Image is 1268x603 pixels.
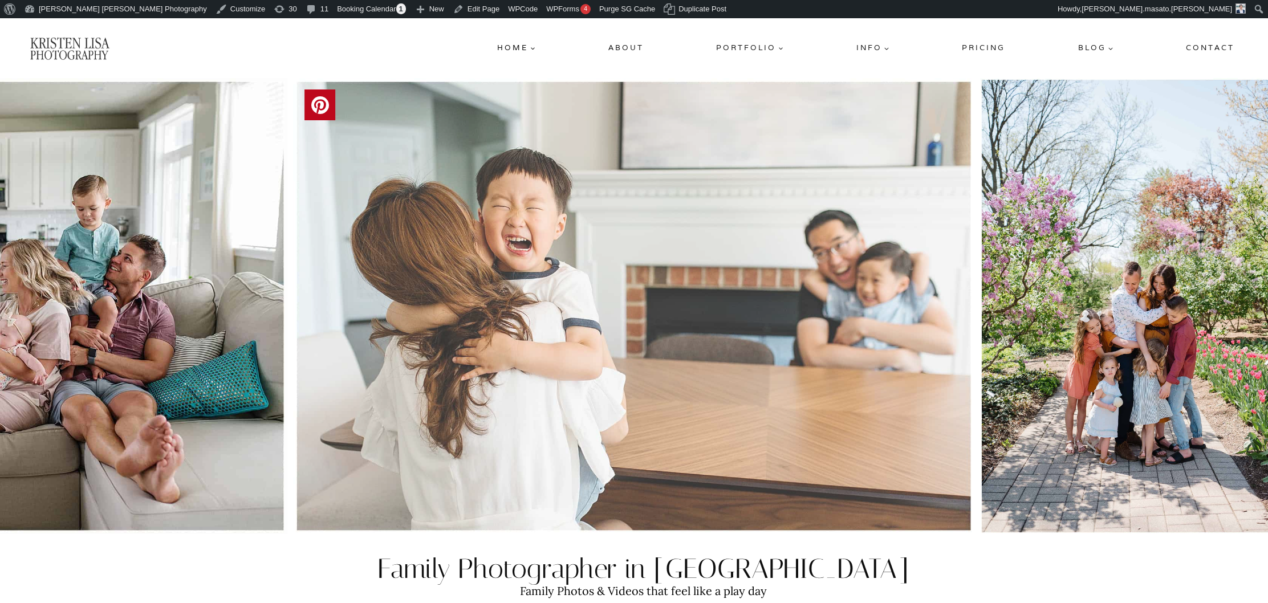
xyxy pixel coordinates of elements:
[716,42,783,54] span: Portfolio
[27,585,1259,597] h2: Family Photos & Videos that feel like a play day
[497,42,535,54] span: Home
[957,38,1010,58] a: Pricing
[852,38,894,58] a: Info
[27,552,1259,585] h1: Family Photographer in [GEOGRAPHIC_DATA]
[1078,42,1113,54] span: Blog
[712,38,788,58] a: Portfolio
[856,42,889,54] span: Info
[396,3,406,14] span: 1
[1074,38,1118,58] a: Blog
[1250,292,1268,320] button: Next slide
[293,78,974,534] div: 1 of 11
[604,38,648,58] a: About
[493,38,540,58] a: Home
[493,38,1239,58] nav: Primary Navigation
[1082,5,1232,13] span: [PERSON_NAME].masato.[PERSON_NAME]
[580,4,591,14] div: 4
[29,36,110,60] img: Kristen Lisa Photography
[1181,38,1239,58] a: Contact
